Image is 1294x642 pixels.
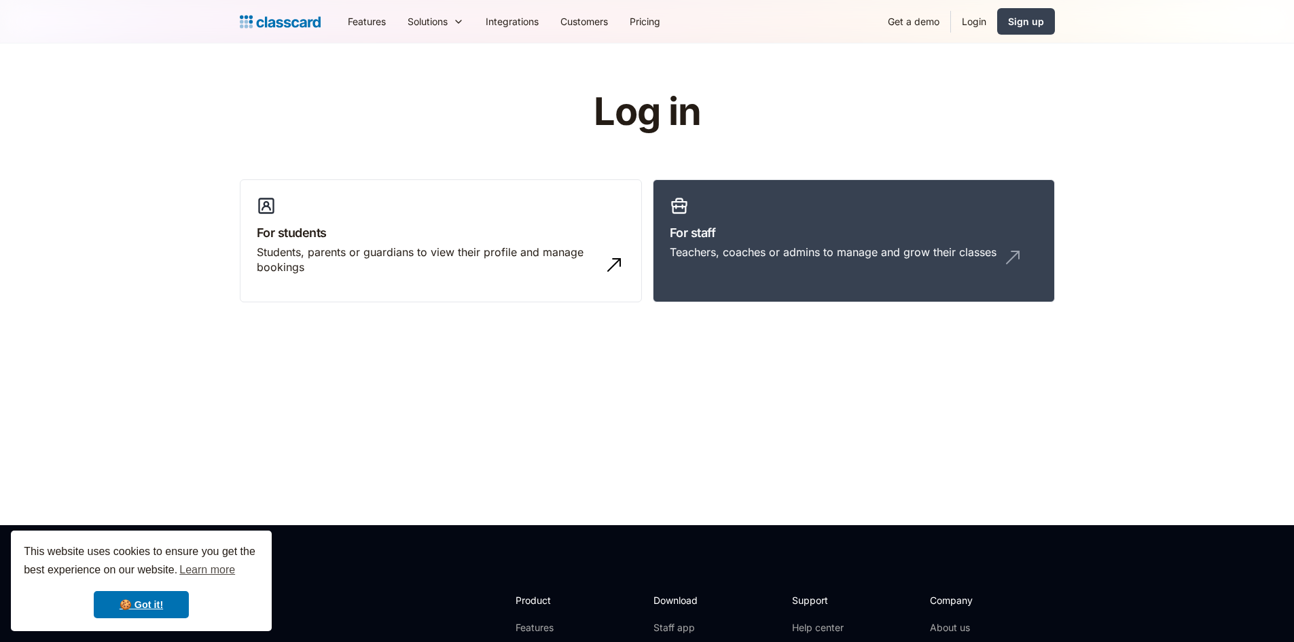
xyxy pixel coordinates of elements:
[792,621,847,635] a: Help center
[619,6,671,37] a: Pricing
[951,6,997,37] a: Login
[516,593,588,607] h2: Product
[240,179,642,303] a: For studentsStudents, parents or guardians to view their profile and manage bookings
[997,8,1055,35] a: Sign up
[670,224,1038,242] h3: For staff
[653,179,1055,303] a: For staffTeachers, coaches or admins to manage and grow their classes
[431,91,863,133] h1: Log in
[670,245,996,260] div: Teachers, coaches or admins to manage and grow their classes
[257,224,625,242] h3: For students
[475,6,550,37] a: Integrations
[24,543,259,580] span: This website uses cookies to ensure you get the best experience on our website.
[1008,14,1044,29] div: Sign up
[94,591,189,618] a: dismiss cookie message
[240,12,321,31] a: Logo
[550,6,619,37] a: Customers
[653,593,709,607] h2: Download
[257,245,598,275] div: Students, parents or guardians to view their profile and manage bookings
[337,6,397,37] a: Features
[792,593,847,607] h2: Support
[11,531,272,631] div: cookieconsent
[408,14,448,29] div: Solutions
[177,560,237,580] a: learn more about cookies
[397,6,475,37] div: Solutions
[930,593,1020,607] h2: Company
[930,621,1020,635] a: About us
[653,621,709,635] a: Staff app
[516,621,588,635] a: Features
[877,6,950,37] a: Get a demo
